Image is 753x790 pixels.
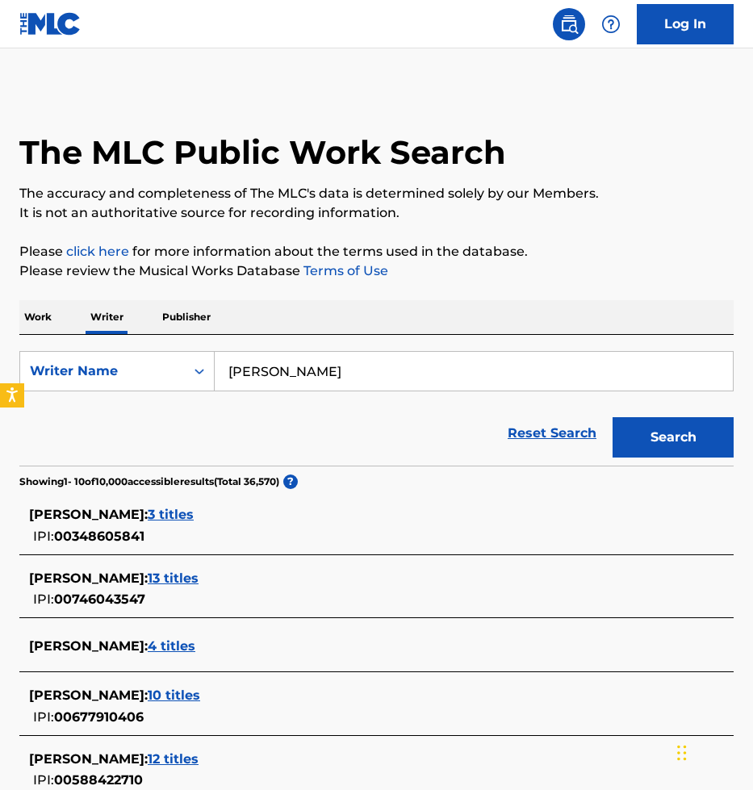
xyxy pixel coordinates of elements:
[672,713,753,790] iframe: Chat Widget
[66,244,129,259] a: click here
[33,709,54,725] span: IPI:
[19,261,734,281] p: Please review the Musical Works Database
[148,571,199,586] span: 13 titles
[30,362,175,381] div: Writer Name
[148,751,199,767] span: 12 titles
[19,474,279,489] p: Showing 1 - 10 of 10,000 accessible results (Total 36,570 )
[54,529,144,544] span: 00348605841
[300,263,388,278] a: Terms of Use
[148,688,200,703] span: 10 titles
[19,132,506,173] h1: The MLC Public Work Search
[86,300,128,334] p: Writer
[601,15,621,34] img: help
[33,591,54,607] span: IPI:
[19,12,82,36] img: MLC Logo
[29,688,148,703] span: [PERSON_NAME] :
[613,417,734,458] button: Search
[33,529,54,544] span: IPI:
[29,751,148,767] span: [PERSON_NAME] :
[19,242,734,261] p: Please for more information about the terms used in the database.
[559,15,579,34] img: search
[19,184,734,203] p: The accuracy and completeness of The MLC's data is determined solely by our Members.
[54,772,143,788] span: 00588422710
[553,8,585,40] a: Public Search
[54,709,144,725] span: 00677910406
[677,729,687,777] div: Drag
[29,571,148,586] span: [PERSON_NAME] :
[19,300,56,334] p: Work
[29,638,148,654] span: [PERSON_NAME] :
[148,638,195,654] span: 4 titles
[19,203,734,223] p: It is not an authoritative source for recording information.
[148,507,194,522] span: 3 titles
[33,772,54,788] span: IPI:
[595,8,627,40] div: Help
[637,4,734,44] a: Log In
[54,591,145,607] span: 00746043547
[19,351,734,466] form: Search Form
[500,416,604,451] a: Reset Search
[283,474,298,489] span: ?
[29,507,148,522] span: [PERSON_NAME] :
[157,300,215,334] p: Publisher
